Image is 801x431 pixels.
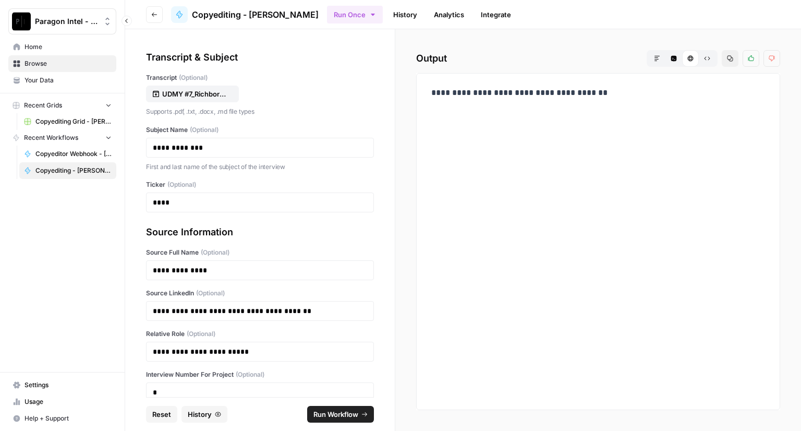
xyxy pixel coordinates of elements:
[8,393,116,410] a: Usage
[146,50,374,65] div: Transcript & Subject
[8,377,116,393] a: Settings
[35,149,112,159] span: Copyeditor Webhook - [PERSON_NAME]
[179,73,208,82] span: (Optional)
[416,50,780,67] h2: Output
[196,289,225,298] span: (Optional)
[188,409,212,420] span: History
[313,409,358,420] span: Run Workflow
[25,380,112,390] span: Settings
[327,6,383,23] button: Run Once
[25,59,112,68] span: Browse
[25,397,112,406] span: Usage
[8,130,116,146] button: Recent Workflows
[146,162,374,172] p: First and last name of the subject of the interview
[187,329,215,339] span: (Optional)
[19,162,116,179] a: Copyediting - [PERSON_NAME]
[146,73,374,82] label: Transcript
[162,89,229,99] p: UDMY #7_Richboro_Raw Transcript.docx
[146,406,177,423] button: Reset
[146,370,374,379] label: Interview Number For Project
[192,8,319,21] span: Copyediting - [PERSON_NAME]
[12,12,31,31] img: Paragon Intel - Copyediting Logo
[146,106,374,117] p: Supports .pdf, .txt, .docx, .md file types
[146,86,239,102] button: UDMY #7_Richboro_Raw Transcript.docx
[35,166,112,175] span: Copyediting - [PERSON_NAME]
[307,406,374,423] button: Run Workflow
[19,146,116,162] a: Copyeditor Webhook - [PERSON_NAME]
[146,289,374,298] label: Source LinkedIn
[8,39,116,55] a: Home
[387,6,423,23] a: History
[190,125,219,135] span: (Optional)
[171,6,319,23] a: Copyediting - [PERSON_NAME]
[24,101,62,110] span: Recent Grids
[146,225,374,240] div: Source Information
[8,98,116,113] button: Recent Grids
[146,329,374,339] label: Relative Role
[236,370,264,379] span: (Optional)
[475,6,517,23] a: Integrate
[8,8,116,34] button: Workspace: Paragon Intel - Copyediting
[8,55,116,72] a: Browse
[146,180,374,189] label: Ticker
[8,410,116,427] button: Help + Support
[24,133,78,142] span: Recent Workflows
[19,113,116,130] a: Copyediting Grid - [PERSON_NAME]
[181,406,227,423] button: History
[146,125,374,135] label: Subject Name
[167,180,196,189] span: (Optional)
[35,16,98,27] span: Paragon Intel - Copyediting
[428,6,470,23] a: Analytics
[25,414,112,423] span: Help + Support
[201,248,229,257] span: (Optional)
[146,248,374,257] label: Source Full Name
[25,42,112,52] span: Home
[8,72,116,89] a: Your Data
[152,409,171,420] span: Reset
[35,117,112,126] span: Copyediting Grid - [PERSON_NAME]
[25,76,112,85] span: Your Data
